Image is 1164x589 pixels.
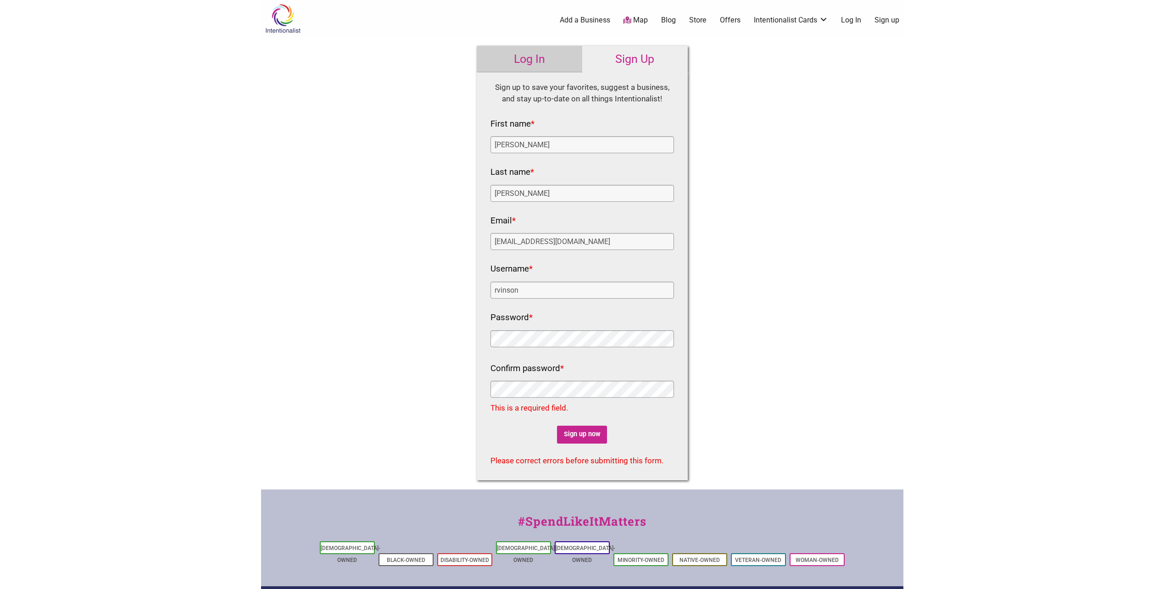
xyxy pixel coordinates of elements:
[582,46,688,72] a: Sign Up
[490,165,534,180] label: Last name
[560,15,610,25] a: Add a Business
[440,557,489,563] a: Disability-Owned
[841,15,861,25] a: Log In
[557,426,607,444] input: Sign up now
[490,213,516,229] label: Email
[261,512,903,539] div: #SpendLikeItMatters
[490,310,533,326] label: Password
[497,545,557,563] a: [DEMOGRAPHIC_DATA]-Owned
[321,545,380,563] a: [DEMOGRAPHIC_DATA]-Owned
[735,557,781,563] a: Veteran-Owned
[689,15,707,25] a: Store
[618,557,664,563] a: Minority-Owned
[679,557,720,563] a: Native-Owned
[261,4,305,33] img: Intentionalist
[490,82,674,105] div: Sign up to save your favorites, suggest a business, and stay up-to-date on all things Intentional...
[490,261,533,277] label: Username
[490,455,674,467] div: Please correct errors before submitting this form.
[874,15,899,25] a: Sign up
[490,402,669,414] div: This is a required field.
[556,545,615,563] a: [DEMOGRAPHIC_DATA]-Owned
[754,15,828,25] a: Intentionalist Cards
[387,557,425,563] a: Black-Owned
[490,361,564,377] label: Confirm password
[623,15,648,26] a: Map
[661,15,676,25] a: Blog
[720,15,741,25] a: Offers
[477,46,582,72] a: Log In
[796,557,839,563] a: Woman-Owned
[490,117,535,132] label: First name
